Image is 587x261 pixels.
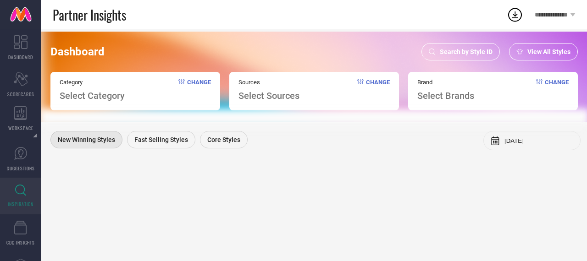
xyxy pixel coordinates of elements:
span: Fast Selling Styles [134,136,188,143]
span: WORKSPACE [8,125,33,131]
span: DASHBOARD [8,54,33,60]
span: CDC INSIGHTS [6,239,35,246]
span: SCORECARDS [7,91,34,98]
span: Change [187,79,211,101]
span: INSPIRATION [8,201,33,207]
span: Dashboard [50,45,105,58]
span: Select Category [60,90,125,101]
span: Search by Style ID [440,48,493,55]
span: SUGGESTIONS [7,165,35,172]
span: Brand [417,79,474,86]
span: Select Sources [238,90,299,101]
span: Sources [238,79,299,86]
span: Core Styles [207,136,240,143]
span: New Winning Styles [58,136,115,143]
span: Select Brands [417,90,474,101]
div: Open download list [507,6,523,23]
span: Change [545,79,569,101]
span: Category [60,79,125,86]
span: Change [366,79,390,101]
span: View All Styles [527,48,570,55]
input: Select month [504,137,573,144]
span: Partner Insights [53,5,126,24]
